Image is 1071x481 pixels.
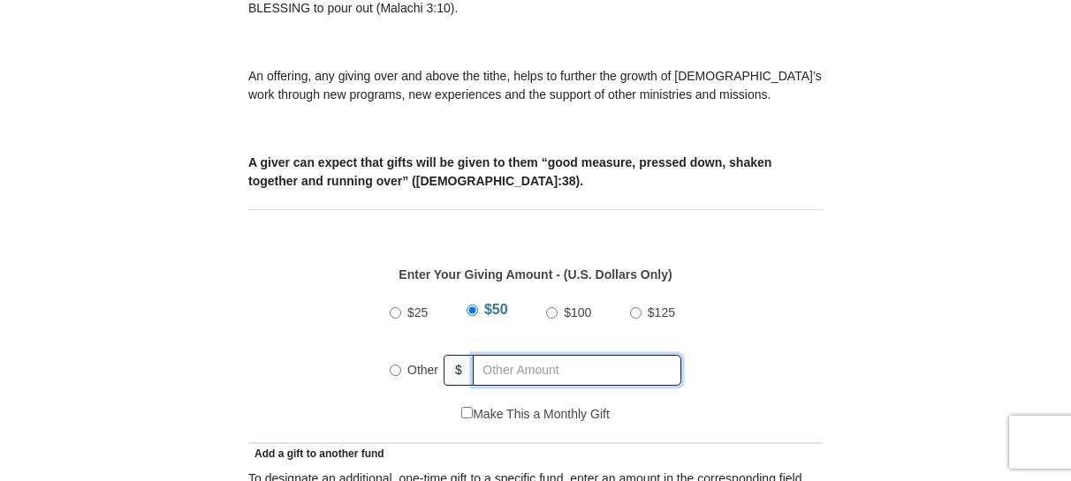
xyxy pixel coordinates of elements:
[399,267,672,282] strong: Enter Your Giving Amount - (U.S. Dollars Only)
[248,155,771,188] b: A giver can expect that gifts will be given to them “good measure, pressed down, shaken together ...
[484,302,508,317] span: $50
[461,405,610,424] label: Make This a Monthly Gift
[648,305,675,319] span: $125
[473,355,681,386] input: Other Amount
[444,355,474,386] span: $
[248,67,823,104] p: An offering, any giving over and above the tithe, helps to further the growth of [DEMOGRAPHIC_DAT...
[248,447,384,460] span: Add a gift to another fund
[407,305,428,319] span: $25
[564,305,591,319] span: $100
[407,363,438,377] span: Other
[461,407,473,418] input: Make This a Monthly Gift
